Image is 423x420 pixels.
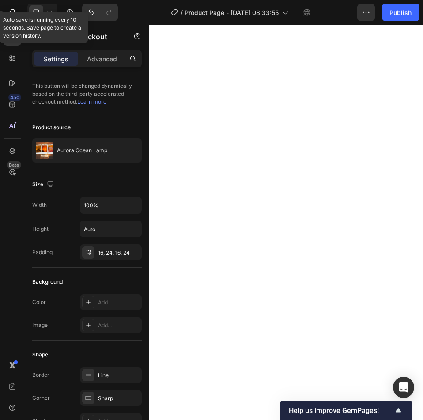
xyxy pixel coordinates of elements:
a: Learn more [77,98,106,105]
span: Help us improve GemPages! [289,406,393,415]
p: Dynamic Checkout [43,31,118,42]
div: Border [32,371,49,379]
div: Width [32,201,47,209]
div: Line [98,371,140,379]
div: Color [32,298,46,306]
p: Aurora Ocean Lamp [57,147,107,154]
button: Publish [382,4,419,21]
div: Open Intercom Messenger [393,377,414,398]
div: Padding [32,248,53,256]
p: Advanced [87,54,117,64]
div: Corner [32,394,50,402]
div: This button will be changed dynamically based on the third-party accelerated checkout method. [32,75,142,113]
div: Background [32,278,63,286]
div: Beta [7,161,21,169]
div: Publish [389,8,412,17]
button: Show survey - Help us improve GemPages! [289,405,404,416]
p: Settings [44,54,68,64]
iframe: Design area [149,25,423,420]
span: Product Page - [DATE] 08:33:55 [185,8,279,17]
span: / [181,8,183,17]
div: Add... [98,322,140,330]
div: Product source [32,124,71,131]
div: 16, 24, 16, 24 [98,249,140,257]
div: Shape [32,351,48,359]
div: Image [32,321,48,329]
input: Auto [80,221,141,237]
input: Auto [80,197,141,213]
img: product feature img [36,142,53,159]
div: Size [32,179,56,191]
div: Height [32,225,49,233]
div: 450 [8,94,21,101]
div: Sharp [98,394,140,402]
div: Add... [98,299,140,307]
div: Undo/Redo [82,4,118,21]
